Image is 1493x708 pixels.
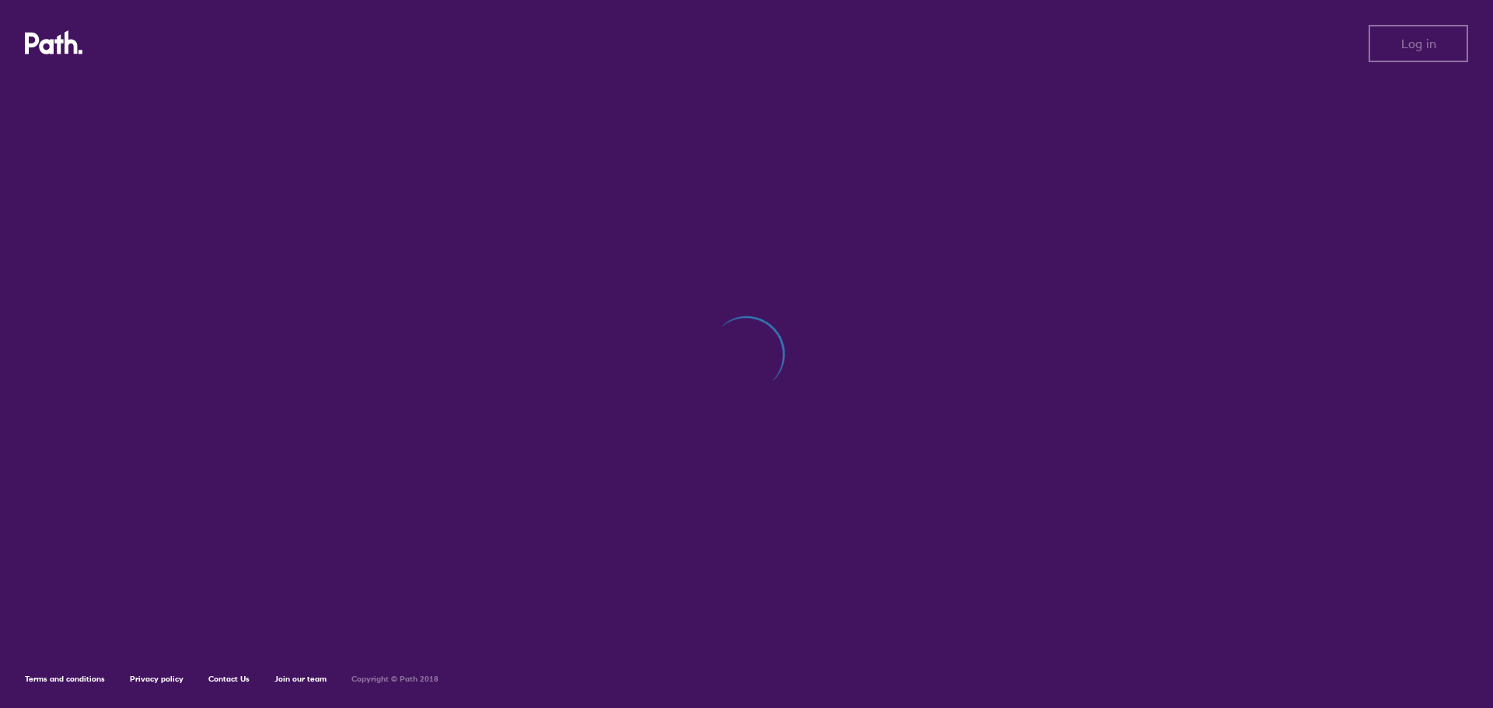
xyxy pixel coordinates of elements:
[208,674,250,684] a: Contact Us
[274,674,327,684] a: Join our team
[1369,25,1468,62] button: Log in
[1401,37,1436,51] span: Log in
[351,675,439,684] h6: Copyright © Path 2018
[130,674,184,684] a: Privacy policy
[25,674,105,684] a: Terms and conditions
